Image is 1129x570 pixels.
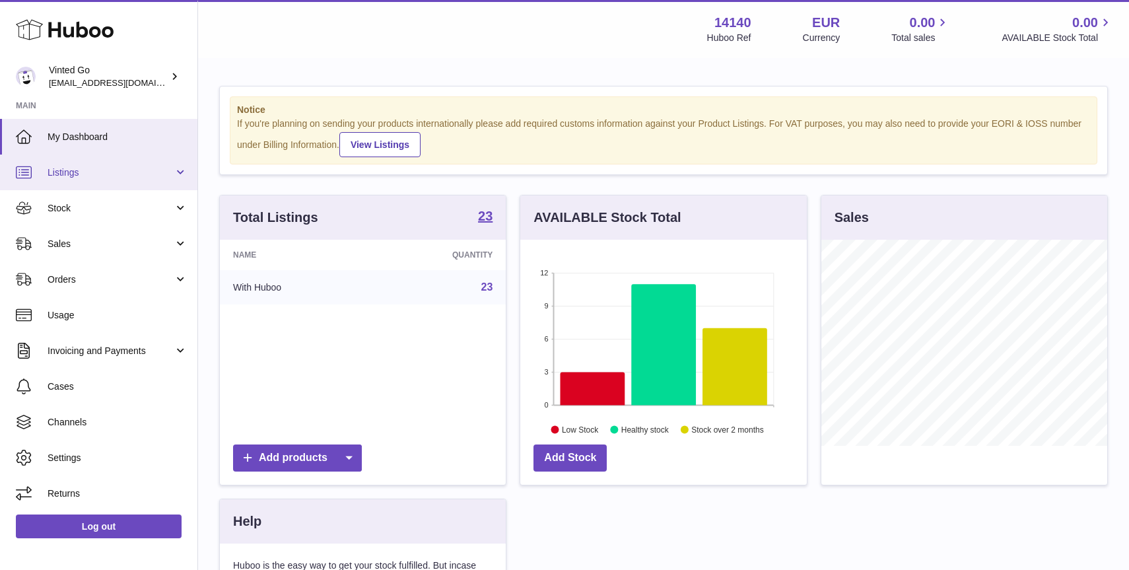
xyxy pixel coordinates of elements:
strong: 14140 [714,14,751,32]
div: Huboo Ref [707,32,751,44]
a: 23 [481,281,493,293]
td: With Huboo [220,270,371,304]
span: AVAILABLE Stock Total [1002,32,1113,44]
a: Add products [233,445,362,472]
a: 23 [478,209,493,225]
h3: Total Listings [233,209,318,227]
span: Settings [48,452,188,464]
span: Sales [48,238,174,250]
span: Returns [48,487,188,500]
span: Total sales [891,32,950,44]
h3: AVAILABLE Stock Total [533,209,681,227]
img: giedre.bartusyte@vinted.com [16,67,36,87]
a: Log out [16,515,182,538]
span: Stock [48,202,174,215]
text: Stock over 2 months [692,425,764,434]
text: Healthy stock [621,425,669,434]
span: Listings [48,166,174,179]
th: Name [220,240,371,270]
div: Currency [803,32,840,44]
strong: Notice [237,104,1090,116]
span: Channels [48,416,188,429]
span: 0.00 [910,14,936,32]
span: Usage [48,309,188,322]
h3: Help [233,513,261,530]
h3: Sales [835,209,869,227]
text: Low Stock [562,425,599,434]
text: 3 [545,368,549,376]
div: If you're planning on sending your products internationally please add required customs informati... [237,118,1090,157]
strong: 23 [478,209,493,223]
span: [EMAIL_ADDRESS][DOMAIN_NAME] [49,77,194,88]
div: Vinted Go [49,64,168,89]
text: 9 [545,302,549,310]
a: Add Stock [533,445,607,472]
text: 12 [541,269,549,277]
span: Cases [48,380,188,393]
span: Invoicing and Payments [48,345,174,357]
strong: EUR [812,14,840,32]
th: Quantity [371,240,506,270]
text: 6 [545,335,549,343]
span: Orders [48,273,174,286]
span: My Dashboard [48,131,188,143]
a: View Listings [339,132,421,157]
a: 0.00 Total sales [891,14,950,44]
span: 0.00 [1072,14,1098,32]
a: 0.00 AVAILABLE Stock Total [1002,14,1113,44]
text: 0 [545,401,549,409]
